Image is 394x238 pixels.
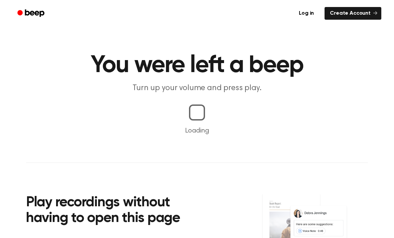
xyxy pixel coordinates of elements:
[13,7,50,20] a: Beep
[8,126,386,136] p: Loading
[26,195,206,227] h2: Play recordings without having to open this page
[69,83,325,94] p: Turn up your volume and press play.
[26,53,368,77] h1: You were left a beep
[325,7,381,20] a: Create Account
[292,6,321,21] a: Log in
